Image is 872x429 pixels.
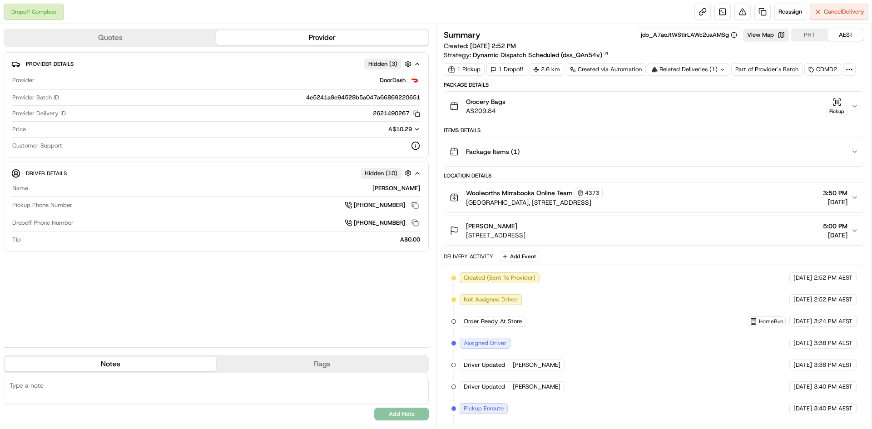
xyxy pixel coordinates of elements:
[12,142,62,150] span: Customer Support
[470,42,516,50] span: [DATE] 2:52 PM
[11,166,421,181] button: Driver DetailsHidden (10)
[154,89,165,100] button: Start new chat
[466,106,505,115] span: A$209.84
[444,31,481,39] h3: Summary
[368,60,397,68] span: Hidden ( 3 )
[388,125,412,133] span: A$10.29
[26,60,74,68] span: Provider Details
[823,231,847,240] span: [DATE]
[12,76,35,84] span: Provider
[793,383,812,391] span: [DATE]
[26,170,67,177] span: Driver Details
[380,76,406,84] span: DoorDash
[12,236,21,244] span: Tip
[31,87,149,96] div: Start new chat
[9,9,27,27] img: Nash
[827,29,864,41] button: AEST
[12,201,72,209] span: Pickup Phone Number
[793,317,812,325] span: [DATE]
[12,94,59,102] span: Provider Batch ID
[826,98,847,115] button: Pickup
[32,184,420,192] div: [PERSON_NAME]
[216,30,428,45] button: Provider
[466,147,520,156] span: Package Items ( 1 )
[64,153,110,161] a: Powered byPylon
[340,125,420,133] button: A$10.29
[24,59,163,68] input: Got a question? Start typing here...
[473,50,609,59] a: Dynamic Dispatch Scheduled (dss_QAn54v)
[361,168,414,179] button: Hidden (10)
[486,63,527,76] div: 1 Dropoff
[444,81,864,89] div: Package Details
[444,137,864,166] button: Package Items (1)
[345,200,420,210] a: [PHONE_NUMBER]
[466,97,505,106] span: Grocery Bags
[648,63,729,76] div: Related Deliveries (1)
[5,128,73,144] a: 📗Knowledge Base
[814,339,852,347] span: 3:38 PM AEST
[823,197,847,207] span: [DATE]
[466,198,603,207] span: [GEOGRAPHIC_DATA], [STREET_ADDRESS]
[473,50,602,59] span: Dynamic Dispatch Scheduled (dss_QAn54v)
[793,274,812,282] span: [DATE]
[9,36,165,51] p: Welcome 👋
[90,154,110,161] span: Pylon
[354,201,405,209] span: [PHONE_NUMBER]
[464,339,506,347] span: Assigned Driver
[364,58,414,69] button: Hidden (3)
[86,132,146,141] span: API Documentation
[12,219,74,227] span: Dropoff Phone Number
[641,31,737,39] div: job_A7aoJtWStirLAWc2uaAMSg
[529,63,564,76] div: 2.6 km
[444,182,864,212] button: Woolworths Mirrabooka Online Team4373[GEOGRAPHIC_DATA], [STREET_ADDRESS]3:50 PM[DATE]
[444,41,516,50] span: Created:
[444,253,493,260] div: Delivery Activity
[759,318,783,325] span: HomeRun
[743,29,789,41] button: View Map
[5,30,216,45] button: Quotes
[566,63,646,76] a: Created via Automation
[814,317,852,325] span: 3:24 PM AEST
[365,169,397,178] span: Hidden ( 10 )
[804,63,841,76] div: CDMD2
[31,96,115,103] div: We're available if you need us!
[216,357,428,371] button: Flags
[444,127,864,134] div: Items Details
[444,92,864,121] button: Grocery BagsA$209.84Pickup
[444,216,864,245] button: [PERSON_NAME][STREET_ADDRESS]5:00 PM[DATE]
[18,132,69,141] span: Knowledge Base
[12,125,26,133] span: Price
[9,87,25,103] img: 1736555255976-a54dd68f-1ca7-489b-9aae-adbdc363a1c4
[814,404,852,413] span: 3:40 PM AEST
[306,94,420,102] span: 4e5241a9e94528b5a047a66869220651
[826,108,847,115] div: Pickup
[444,172,864,179] div: Location Details
[25,236,420,244] div: A$0.00
[464,361,505,369] span: Driver Updated
[513,361,560,369] span: [PERSON_NAME]
[793,404,812,413] span: [DATE]
[345,218,420,228] a: [PHONE_NUMBER]
[814,296,852,304] span: 2:52 PM AEST
[585,189,599,197] span: 4373
[814,361,852,369] span: 3:38 PM AEST
[73,128,149,144] a: 💻API Documentation
[77,133,84,140] div: 💻
[793,339,812,347] span: [DATE]
[354,219,405,227] span: [PHONE_NUMBER]
[793,361,812,369] span: [DATE]
[373,109,420,118] button: 2621490267
[409,75,420,86] img: doordash_logo_v2.png
[466,188,573,197] span: Woolworths Mirrabooka Online Team
[823,188,847,197] span: 3:50 PM
[464,383,505,391] span: Driver Updated
[793,296,812,304] span: [DATE]
[823,222,847,231] span: 5:00 PM
[464,296,518,304] span: Not Assigned Driver
[464,317,522,325] span: Order Ready At Store
[513,383,560,391] span: [PERSON_NAME]
[774,4,806,20] button: Reassign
